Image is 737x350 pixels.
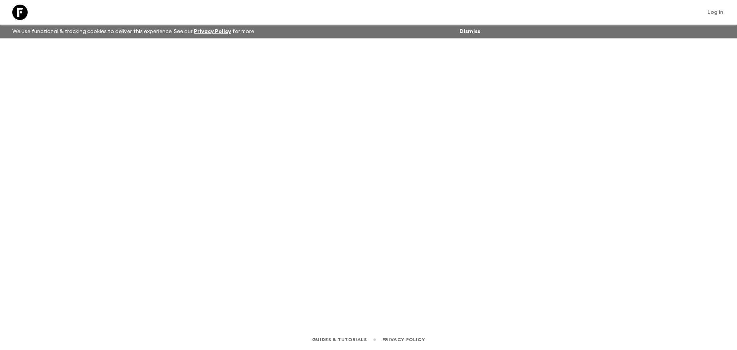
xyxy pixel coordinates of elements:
a: Log in [703,7,728,18]
a: Privacy Policy [194,29,231,34]
a: Guides & Tutorials [312,335,367,344]
button: Dismiss [458,26,482,37]
a: Privacy Policy [382,335,425,344]
p: We use functional & tracking cookies to deliver this experience. See our for more. [9,25,258,38]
